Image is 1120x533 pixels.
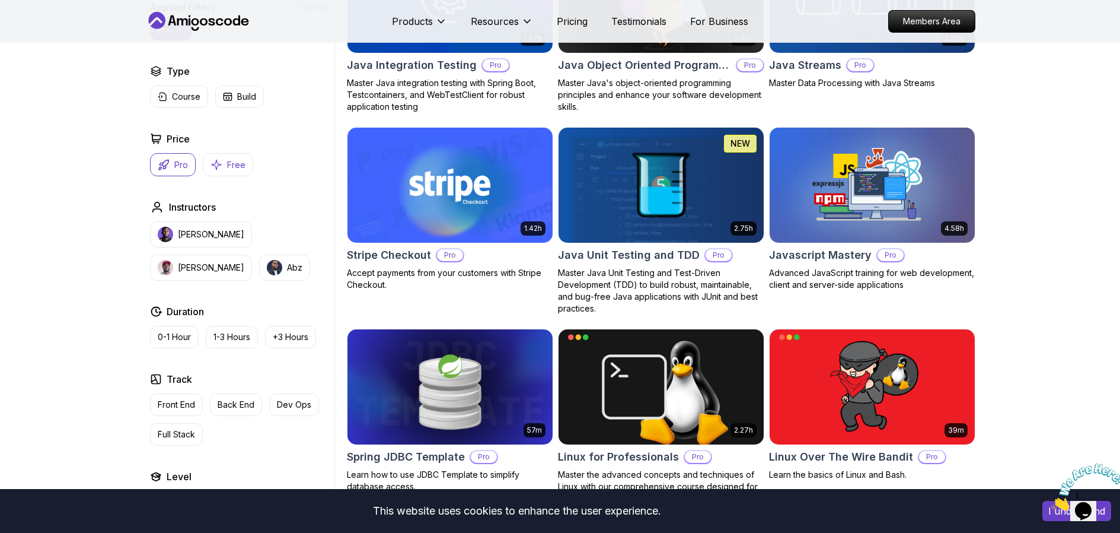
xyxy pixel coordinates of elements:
div: This website uses cookies to enhance the user experience. [9,498,1025,524]
h2: Linux Over The Wire Bandit [769,449,913,465]
button: instructor imgAbz [259,255,310,281]
p: Accept payments from your customers with Stripe Checkout. [347,267,553,291]
p: 2.27h [734,426,753,435]
a: Spring JDBC Template card57mSpring JDBC TemplateProLearn how to use JDBC Template to simplify dat... [347,329,553,493]
p: Pro [174,159,188,171]
button: Front End [150,394,203,416]
button: +3 Hours [265,326,316,348]
p: Pro [919,451,945,463]
p: Pro [706,249,732,261]
p: Abz [287,262,302,274]
h2: Spring JDBC Template [347,449,465,465]
a: Pricing [557,14,588,28]
h2: Java Object Oriented Programming [558,57,731,74]
p: Master the advanced concepts and techniques of Linux with our comprehensive course designed for p... [558,469,764,505]
img: Linux for Professionals card [559,329,764,445]
p: [PERSON_NAME] [178,262,244,274]
img: Linux Over The Wire Bandit card [770,329,975,445]
p: Master Java's object-oriented programming principles and enhance your software development skills. [558,77,764,113]
p: Back End [218,399,254,411]
img: instructor img [158,227,173,242]
button: Back End [210,394,262,416]
span: 1 [5,5,9,15]
p: +3 Hours [273,331,308,343]
p: Free [227,159,245,171]
button: Products [392,14,447,38]
h2: Level [167,469,192,484]
p: Products [392,14,433,28]
p: 57m [527,426,542,435]
p: Learn the basics of Linux and Bash. [769,469,975,481]
button: Course [150,85,208,108]
p: Pro [483,59,509,71]
img: Chat attention grabber [5,5,78,52]
p: Course [172,91,200,103]
h2: Price [167,132,190,146]
img: Spring JDBC Template card [347,329,553,445]
h2: Duration [167,304,204,319]
h2: Java Streams [769,57,841,74]
p: [PERSON_NAME] [178,229,244,240]
button: Resources [471,14,533,38]
a: Linux for Professionals card2.27hLinux for ProfessionalsProMaster the advanced concepts and techn... [558,329,764,505]
a: Members Area [888,10,975,33]
h2: Java Integration Testing [347,57,477,74]
a: Javascript Mastery card4.58hJavascript MasteryProAdvanced JavaScript training for web development... [769,127,975,291]
iframe: chat widget [1046,459,1120,515]
p: 0-1 Hour [158,331,191,343]
h2: Linux for Professionals [558,449,679,465]
h2: Type [167,64,190,78]
button: Pro [150,153,196,176]
img: Javascript Mastery card [770,128,975,243]
p: Learn how to use JDBC Template to simplify database access. [347,469,553,493]
h2: Stripe Checkout [347,247,431,264]
p: Master Java Unit Testing and Test-Driven Development (TDD) to build robust, maintainable, and bug... [558,267,764,315]
p: Master Data Processing with Java Streams [769,77,975,89]
p: Pro [685,451,711,463]
p: Build [237,91,256,103]
a: Stripe Checkout card1.42hStripe CheckoutProAccept payments from your customers with Stripe Checkout. [347,127,553,291]
button: 0-1 Hour [150,326,199,348]
p: Master Java integration testing with Spring Boot, Testcontainers, and WebTestClient for robust ap... [347,77,553,113]
p: Pro [471,451,497,463]
img: instructor img [158,260,173,275]
p: 2.75h [734,224,753,233]
p: Pro [878,249,904,261]
button: instructor img[PERSON_NAME] [150,221,252,248]
a: Linux Over The Wire Bandit card39mLinux Over The Wire BanditProLearn the basics of Linux and Bash. [769,329,975,481]
p: 1-3 Hours [213,331,250,343]
p: Pro [847,59,873,71]
button: Build [215,85,264,108]
p: 1.42h [524,224,542,233]
p: NEW [730,138,750,150]
img: Java Unit Testing and TDD card [559,128,764,243]
p: Advanced JavaScript training for web development, client and server-side applications [769,267,975,291]
a: For Business [690,14,748,28]
h2: Javascript Mastery [769,247,872,264]
img: Stripe Checkout card [347,128,553,243]
a: Java Unit Testing and TDD card2.75hNEWJava Unit Testing and TDDProMaster Java Unit Testing and Te... [558,127,764,315]
button: Free [203,153,253,176]
button: 1-3 Hours [206,326,258,348]
button: Full Stack [150,423,203,446]
a: Testimonials [611,14,666,28]
h2: Track [167,372,192,386]
p: Members Area [889,11,975,32]
img: instructor img [267,260,282,275]
p: Resources [471,14,519,28]
p: Dev Ops [277,399,311,411]
p: 4.58h [944,224,964,233]
p: Pro [437,249,463,261]
p: 39m [948,426,964,435]
p: Front End [158,399,195,411]
h2: Java Unit Testing and TDD [558,247,700,264]
h2: Instructors [169,200,216,214]
p: Full Stack [158,429,195,440]
button: instructor img[PERSON_NAME] [150,255,252,281]
button: Accept cookies [1042,501,1111,521]
p: Pro [737,59,763,71]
